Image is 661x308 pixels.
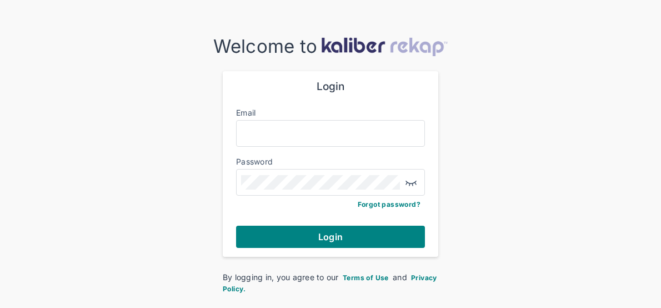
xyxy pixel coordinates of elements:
[223,274,437,293] span: Privacy Policy.
[223,272,437,293] a: Privacy Policy.
[223,272,438,294] div: By logging in, you agree to our and
[321,37,448,56] img: kaliber-logo
[343,274,389,282] span: Terms of Use
[236,226,425,248] button: Login
[236,80,425,93] div: Login
[404,176,418,189] img: eye-closed.fa43b6e4.svg
[341,272,390,282] a: Terms of Use
[236,108,256,117] label: Email
[358,200,420,208] a: Forgot password?
[236,157,273,166] label: Password
[318,231,343,242] span: Login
